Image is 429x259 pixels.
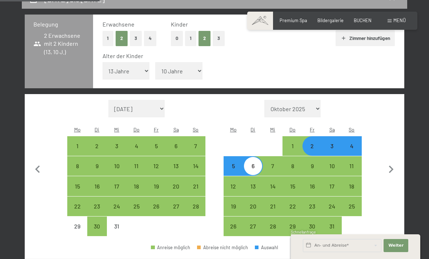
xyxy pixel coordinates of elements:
button: 2 [199,31,211,46]
div: Anreise möglich [166,197,186,216]
div: Anreise möglich [342,156,361,176]
abbr: Freitag [310,126,314,133]
span: 2 Erwachsene mit 2 Kindern (13, 10 J.) [33,32,84,56]
div: Wed Dec 03 2025 [107,136,127,156]
div: Fri Jan 16 2026 [302,176,322,196]
div: 9 [303,163,321,181]
div: 23 [303,203,321,222]
div: 21 [264,203,282,222]
div: 14 [264,183,282,202]
div: Anreise möglich [243,156,263,176]
div: Sat Dec 13 2025 [166,156,186,176]
div: Fri Dec 19 2025 [147,176,166,196]
div: 8 [68,163,86,181]
abbr: Donnerstag [289,126,296,133]
div: 10 [108,163,126,181]
div: Sun Dec 28 2025 [186,197,205,216]
div: Anreise möglich [322,197,342,216]
div: Anreise möglich [302,136,322,156]
span: Weiter [388,243,404,248]
div: Tue Jan 20 2026 [243,197,263,216]
button: 4 [144,31,156,46]
div: 20 [167,183,185,202]
div: Anreise möglich [263,216,282,236]
abbr: Sonntag [349,126,354,133]
div: Abreise nicht möglich [197,245,248,250]
div: Anreise möglich [263,176,282,196]
div: Thu Dec 04 2025 [127,136,146,156]
div: Anreise möglich [302,176,322,196]
div: 5 [147,143,165,161]
div: Thu Jan 08 2026 [282,156,302,176]
div: Anreise möglich [87,136,107,156]
div: Anreise möglich [87,156,107,176]
div: 18 [127,183,145,202]
div: 25 [342,203,361,222]
div: 28 [264,223,282,242]
div: Anreise möglich [147,156,166,176]
div: Anreise möglich [322,156,342,176]
div: Anreise möglich [322,136,342,156]
div: 1 [68,143,86,161]
div: Anreise möglich [186,176,205,196]
div: Mon Jan 05 2026 [224,156,243,176]
div: Tue Jan 06 2026 [243,156,263,176]
span: Erwachsene [103,21,135,28]
div: Anreise möglich [147,176,166,196]
div: 22 [283,203,301,222]
div: 6 [167,143,185,161]
div: Anreise möglich [186,197,205,216]
div: Mon Jan 19 2026 [224,197,243,216]
div: Anreise möglich [282,197,302,216]
div: 21 [187,183,205,202]
div: Alter der Kinder [103,52,389,60]
div: Anreise möglich [282,136,302,156]
div: 3 [108,143,126,161]
div: Anreise möglich [263,156,282,176]
div: Sat Jan 03 2026 [322,136,342,156]
button: Weiter [384,239,408,252]
div: Tue Dec 09 2025 [87,156,107,176]
div: Sun Dec 14 2025 [186,156,205,176]
div: Anreise möglich [243,197,263,216]
abbr: Montag [230,126,237,133]
div: Anreise möglich [282,156,302,176]
div: 24 [108,203,126,222]
div: Anreise möglich [282,216,302,236]
div: Thu Dec 25 2025 [127,197,146,216]
button: 3 [213,31,225,46]
button: Nächster Monat [384,100,399,236]
div: Anreise möglich [127,176,146,196]
div: 4 [127,143,145,161]
div: 29 [68,223,86,242]
div: Anreise möglich [224,216,243,236]
div: 5 [224,163,242,181]
abbr: Dienstag [250,126,255,133]
button: Vorheriger Monat [30,100,45,236]
div: Tue Jan 27 2026 [243,216,263,236]
div: Sun Dec 21 2025 [186,176,205,196]
div: 7 [187,143,205,161]
div: 12 [147,163,165,181]
div: Anreise möglich [107,136,127,156]
div: 23 [88,203,106,222]
div: Wed Dec 10 2025 [107,156,127,176]
abbr: Freitag [154,126,159,133]
div: Thu Jan 29 2026 [282,216,302,236]
div: Thu Jan 01 2026 [282,136,302,156]
div: 6 [244,163,262,181]
div: 15 [283,183,301,202]
div: Auswahl [255,245,278,250]
div: Sat Jan 31 2026 [322,216,342,236]
div: Anreise möglich [87,176,107,196]
div: Anreise möglich [342,176,361,196]
div: 29 [283,223,301,242]
div: Anreise möglich [224,176,243,196]
div: 3 [323,143,341,161]
div: Anreise möglich [127,156,146,176]
div: Anreise möglich [342,136,361,156]
div: Wed Jan 28 2026 [263,216,282,236]
div: Thu Dec 18 2025 [127,176,146,196]
a: BUCHEN [354,17,372,23]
